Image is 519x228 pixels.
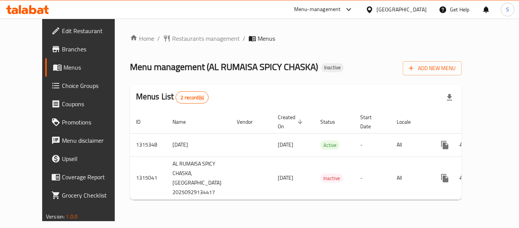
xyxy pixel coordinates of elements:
[440,88,459,107] div: Export file
[136,117,150,126] span: ID
[354,133,391,156] td: -
[320,174,343,183] span: Inactive
[166,133,231,156] td: [DATE]
[45,22,129,40] a: Edit Restaurant
[321,64,344,71] span: Inactive
[62,118,123,127] span: Promotions
[66,212,78,222] span: 1.0.0
[130,110,515,200] table: enhanced table
[62,136,123,145] span: Menu disclaimer
[45,131,129,150] a: Menu disclaimer
[320,140,340,150] div: Active
[454,169,472,187] button: Change Status
[45,113,129,131] a: Promotions
[172,117,196,126] span: Name
[130,156,166,199] td: 1315041
[436,136,454,154] button: more
[62,45,123,54] span: Branches
[320,141,340,150] span: Active
[360,113,381,131] span: Start Date
[409,64,456,73] span: Add New Menu
[130,34,462,43] nav: breadcrumb
[157,34,160,43] li: /
[397,117,421,126] span: Locale
[62,191,123,200] span: Grocery Checklist
[176,94,208,101] span: 2 record(s)
[45,77,129,95] a: Choice Groups
[320,117,345,126] span: Status
[62,172,123,182] span: Coverage Report
[320,174,343,183] div: Inactive
[430,110,515,134] th: Actions
[506,5,509,14] span: S
[321,63,344,72] div: Inactive
[391,156,430,199] td: All
[45,150,129,168] a: Upsell
[62,26,123,35] span: Edit Restaurant
[391,133,430,156] td: All
[45,58,129,77] a: Menus
[130,58,318,75] span: Menu management ( AL RUMAISA SPICY CHASKA )
[166,156,231,199] td: AL RUMAISA SPICY CHASKA,[GEOGRAPHIC_DATA] 20250929134417
[176,91,209,104] div: Total records count
[46,212,65,222] span: Version:
[130,133,166,156] td: 1315348
[45,95,129,113] a: Coupons
[278,113,305,131] span: Created On
[62,154,123,163] span: Upsell
[403,61,462,75] button: Add New Menu
[130,34,154,43] a: Home
[63,63,123,72] span: Menus
[258,34,275,43] span: Menus
[45,168,129,186] a: Coverage Report
[294,5,341,14] div: Menu-management
[454,136,472,154] button: Change Status
[172,34,240,43] span: Restaurants management
[62,99,123,108] span: Coupons
[354,156,391,199] td: -
[278,140,293,150] span: [DATE]
[45,40,129,58] a: Branches
[278,173,293,183] span: [DATE]
[163,34,240,43] a: Restaurants management
[62,81,123,90] span: Choice Groups
[237,117,263,126] span: Vendor
[45,186,129,204] a: Grocery Checklist
[436,169,454,187] button: more
[243,34,245,43] li: /
[377,5,427,14] div: [GEOGRAPHIC_DATA]
[136,91,209,104] h2: Menus List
